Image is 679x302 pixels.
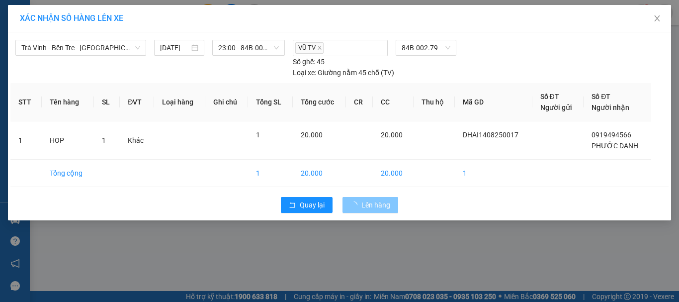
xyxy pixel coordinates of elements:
td: Tổng cộng [42,160,94,187]
span: phone [57,49,65,57]
td: 1 [10,121,42,160]
th: Tổng SL [248,83,293,121]
span: XÁC NHẬN SỐ HÀNG LÊN XE [20,13,123,23]
th: SL [94,83,120,121]
span: Trà Vinh - Bến Tre - Sài Gòn [21,40,140,55]
span: rollback [289,201,296,209]
span: 20.000 [381,131,403,139]
td: Khác [120,121,154,160]
th: Tổng cước [293,83,346,121]
div: 45 [293,56,325,67]
td: 20.000 [293,160,346,187]
span: Số ĐT [592,93,610,101]
input: 14/08/2025 [160,42,189,53]
th: Thu hộ [414,83,455,121]
span: close [653,14,661,22]
th: CR [346,83,373,121]
span: environment [57,24,65,32]
span: 23:00 - 84B-002.79 [218,40,279,55]
span: VŨ TV [295,42,324,54]
td: HOP [42,121,94,160]
td: 1 [455,160,532,187]
span: close [317,45,322,50]
span: 20.000 [301,131,323,139]
span: 84B-002.79 [402,40,450,55]
span: 0919494566 [592,131,631,139]
th: Mã GD [455,83,532,121]
span: Số ghế: [293,56,315,67]
img: logo.jpg [4,4,54,54]
span: Loại xe: [293,67,316,78]
span: Lên hàng [361,200,390,210]
button: Lên hàng [342,197,398,213]
li: 93 [PERSON_NAME], P.3, Tp.Trà Vinh [4,22,189,47]
span: 1 [256,131,260,139]
th: Ghi chú [205,83,248,121]
b: TÂN THANH THUỶ [57,6,148,19]
th: CC [373,83,414,121]
span: PHƯỚC DANH [592,142,638,150]
button: rollbackQuay lại [281,197,333,213]
th: Tên hàng [42,83,94,121]
span: DHAI1408250017 [463,131,518,139]
span: Quay lại [300,200,325,210]
td: 1 [248,160,293,187]
th: Loại hàng [154,83,205,121]
span: Người nhận [592,103,629,111]
span: Người gửi [540,103,572,111]
span: Số ĐT [540,93,559,101]
td: 20.000 [373,160,414,187]
th: ĐVT [120,83,154,121]
div: Giường nằm 45 chỗ (TV) [293,67,394,78]
span: loading [350,201,361,208]
li: 02943.85.85.95, [PHONE_NUMBER] [4,47,189,72]
span: 1 [102,136,106,144]
th: STT [10,83,42,121]
button: Close [643,5,671,33]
